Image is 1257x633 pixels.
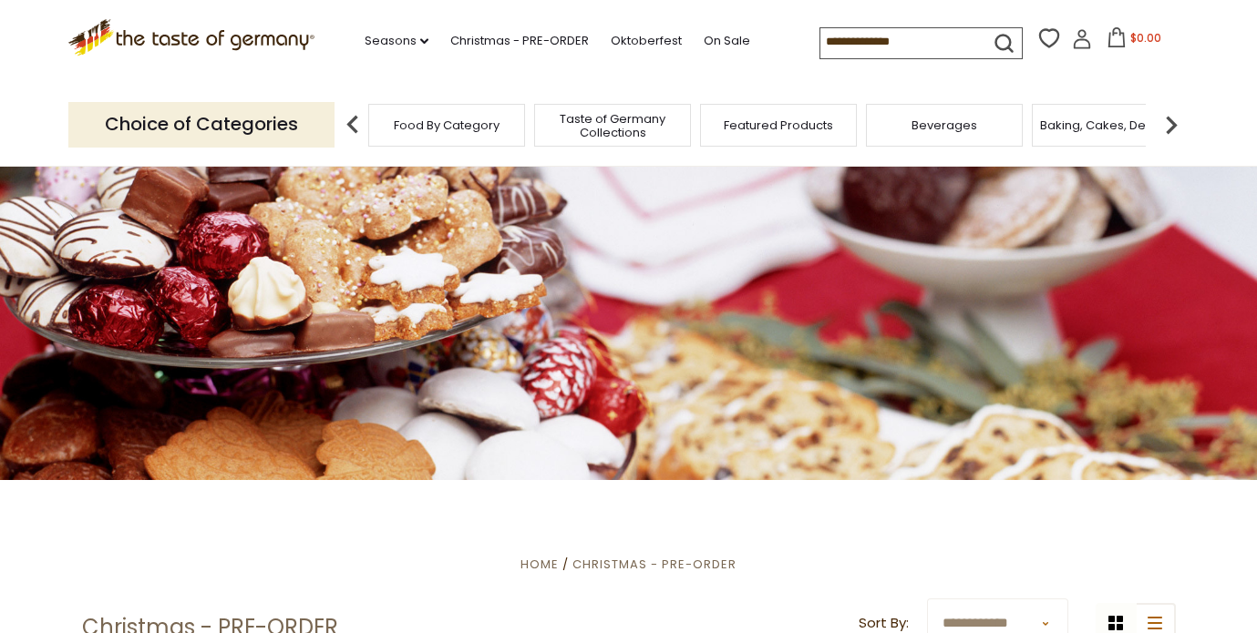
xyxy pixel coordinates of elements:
[450,31,589,51] a: Christmas - PRE-ORDER
[1153,107,1190,143] img: next arrow
[68,102,335,147] p: Choice of Categories
[724,118,833,132] a: Featured Products
[912,118,977,132] a: Beverages
[611,31,682,51] a: Oktoberfest
[704,31,750,51] a: On Sale
[1096,27,1173,55] button: $0.00
[520,556,559,573] a: Home
[365,31,428,51] a: Seasons
[572,556,737,573] a: Christmas - PRE-ORDER
[540,112,685,139] a: Taste of Germany Collections
[335,107,371,143] img: previous arrow
[394,118,500,132] a: Food By Category
[1040,118,1181,132] a: Baking, Cakes, Desserts
[1130,30,1161,46] span: $0.00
